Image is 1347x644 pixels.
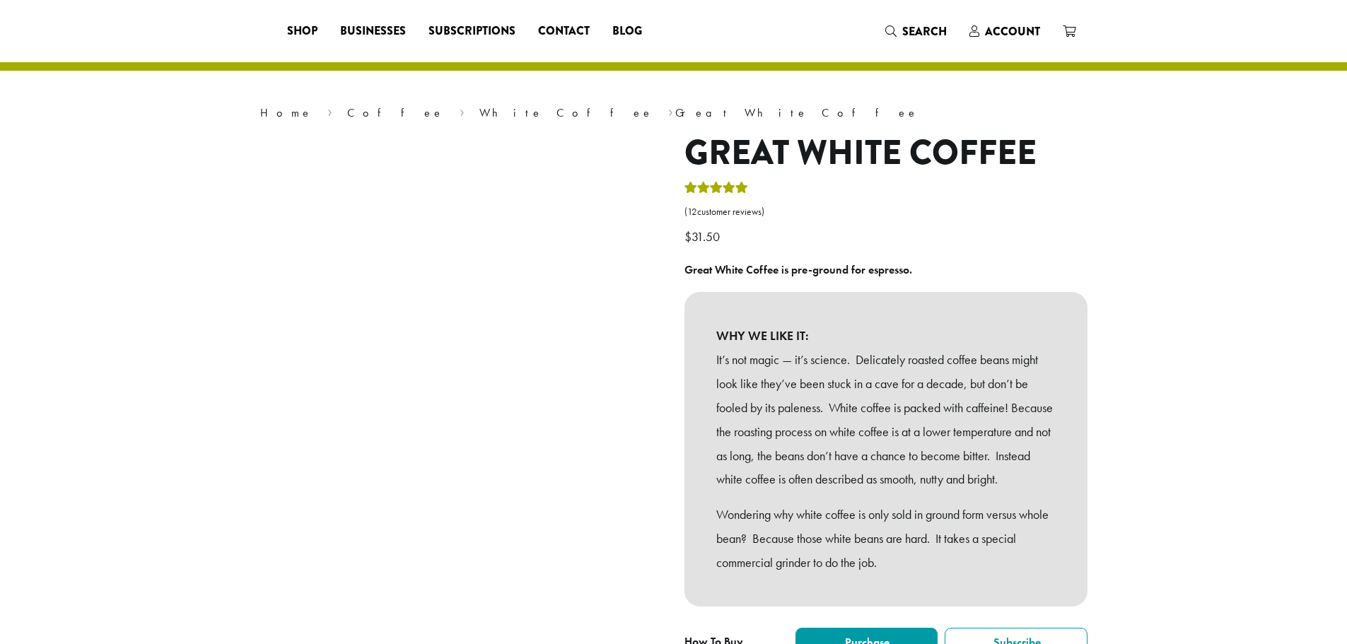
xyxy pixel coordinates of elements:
[460,100,465,122] span: ›
[428,23,515,40] span: Subscriptions
[276,20,329,42] a: Shop
[874,20,958,43] a: Search
[985,23,1040,40] span: Account
[684,205,1087,219] a: (12customer reviews)
[260,105,1087,122] nav: Breadcrumb
[287,23,317,40] span: Shop
[684,180,748,201] div: Rated 5.00 out of 5
[668,100,673,122] span: ›
[260,105,313,120] a: Home
[327,100,332,122] span: ›
[684,228,692,245] span: $
[612,23,642,40] span: Blog
[902,23,947,40] span: Search
[340,23,406,40] span: Businesses
[716,324,1056,348] b: WHY WE LIKE IT:
[716,348,1056,491] p: It’s not magic — it’s science. Delicately roasted coffee beans might look like they’ve been stuck...
[684,228,723,245] bdi: 31.50
[687,206,697,218] span: 12
[716,503,1056,574] p: Wondering why white coffee is only sold in ground form versus whole bean? Because those white bea...
[538,23,590,40] span: Contact
[347,105,444,120] a: Coffee
[479,105,653,120] a: White Coffee
[684,262,912,277] b: Great White Coffee is pre-ground for espresso.
[684,133,1087,174] h1: Great White Coffee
